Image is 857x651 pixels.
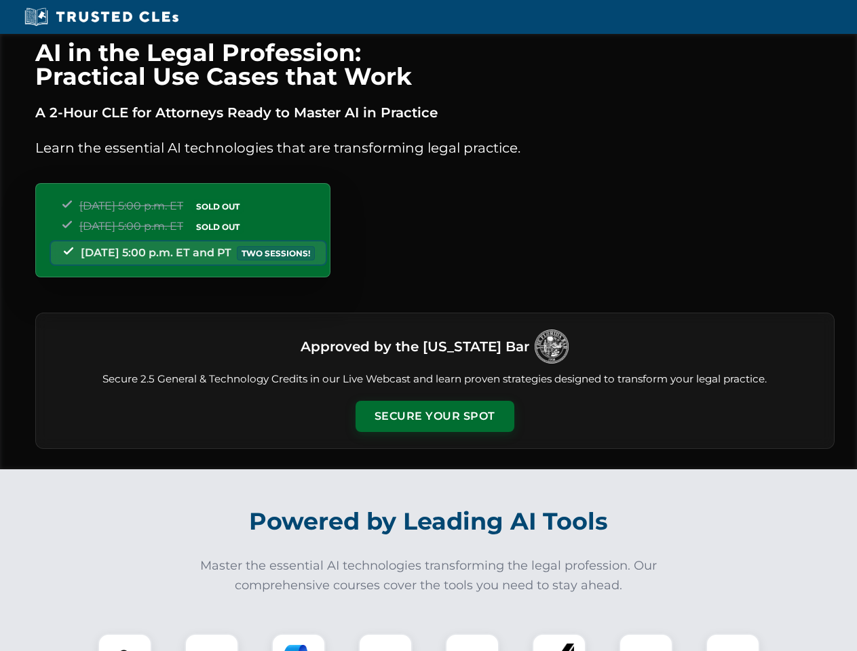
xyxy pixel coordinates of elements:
p: Learn the essential AI technologies that are transforming legal practice. [35,137,835,159]
h1: AI in the Legal Profession: Practical Use Cases that Work [35,41,835,88]
p: A 2-Hour CLE for Attorneys Ready to Master AI in Practice [35,102,835,123]
h2: Powered by Leading AI Tools [53,498,805,545]
p: Master the essential AI technologies transforming the legal profession. Our comprehensive courses... [191,556,666,595]
span: [DATE] 5:00 p.m. ET [79,199,183,212]
p: Secure 2.5 General & Technology Credits in our Live Webcast and learn proven strategies designed ... [52,372,818,387]
button: Secure Your Spot [356,401,514,432]
span: SOLD OUT [191,220,244,234]
img: Trusted CLEs [20,7,183,27]
img: Logo [535,330,569,363]
span: [DATE] 5:00 p.m. ET [79,220,183,233]
h3: Approved by the [US_STATE] Bar [301,334,529,359]
span: SOLD OUT [191,199,244,214]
